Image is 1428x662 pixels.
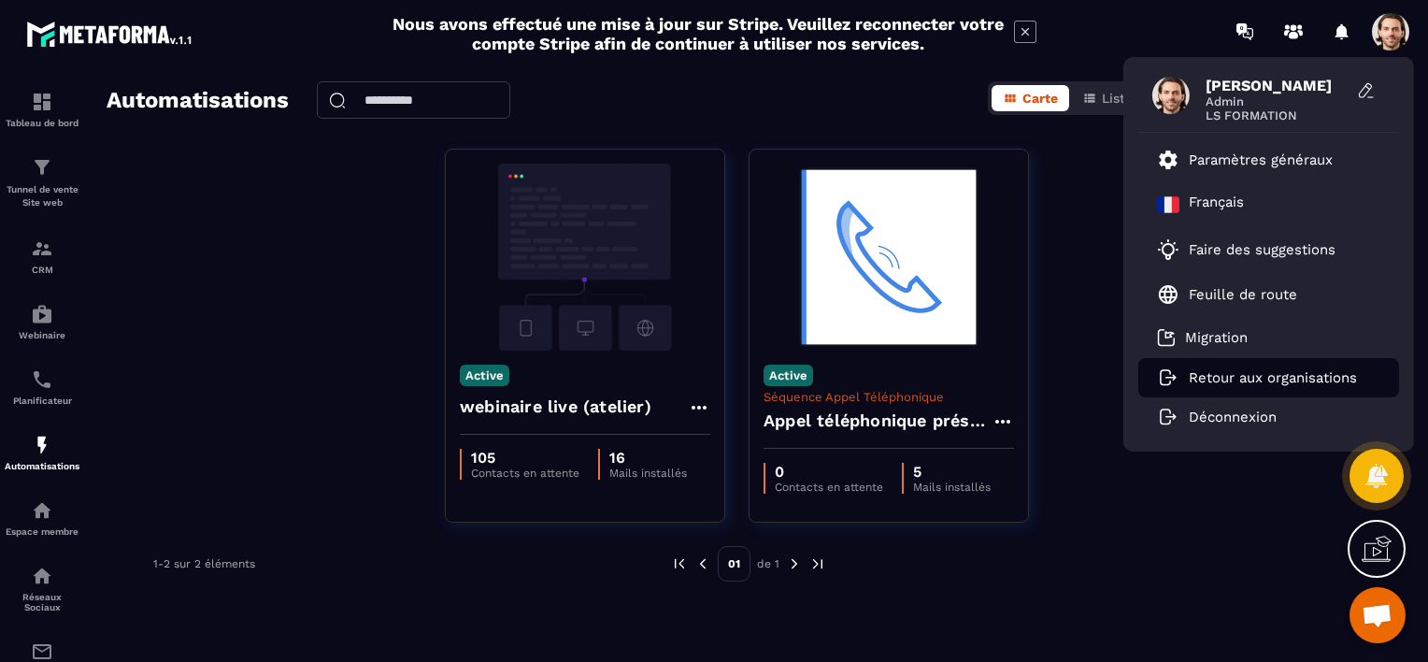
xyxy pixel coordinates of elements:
p: Active [764,365,813,386]
p: 105 [471,449,579,467]
img: prev [671,555,688,572]
span: Liste [1102,91,1133,106]
img: social-network [31,565,53,587]
div: Open chat [1349,587,1406,643]
p: Migration [1185,329,1248,346]
p: Contacts en attente [471,467,579,480]
p: 0 [775,463,883,481]
p: Tunnel de vente Site web [5,183,79,209]
p: Paramètres généraux [1189,151,1333,168]
img: next [809,555,826,572]
p: Contacts en attente [775,481,883,494]
p: CRM [5,265,79,275]
button: Liste [1071,85,1144,111]
p: Tableau de bord [5,118,79,128]
a: Paramètres généraux [1157,149,1333,171]
span: [PERSON_NAME] [1206,77,1346,94]
img: formation [31,237,53,260]
p: Mails installés [913,481,991,494]
p: Feuille de route [1189,286,1297,303]
a: Faire des suggestions [1157,238,1357,261]
h4: webinaire live (atelier) [460,394,651,420]
button: Carte [992,85,1069,111]
a: Feuille de route [1157,283,1297,306]
a: Migration [1157,328,1248,347]
p: 01 [718,546,750,582]
img: prev [694,555,711,572]
a: formationformationCRM [5,223,79,289]
p: Active [460,365,509,386]
p: Automatisations [5,461,79,471]
span: Admin [1206,94,1346,108]
span: LS FORMATION [1206,108,1346,122]
img: next [786,555,803,572]
a: Retour aux organisations [1157,369,1357,386]
a: social-networksocial-networkRéseaux Sociaux [5,551,79,626]
img: automations [31,434,53,456]
h4: Appel téléphonique présence [764,408,992,434]
img: automations [31,499,53,522]
img: formation [31,156,53,179]
p: Retour aux organisations [1189,369,1357,386]
p: Français [1189,194,1244,216]
a: formationformationTunnel de vente Site web [5,142,79,223]
p: Webinaire [5,330,79,340]
span: Carte [1022,91,1058,106]
p: Espace membre [5,526,79,537]
img: formation [31,91,53,113]
a: automationsautomationsWebinaire [5,289,79,354]
p: Planificateur [5,396,79,406]
h2: Automatisations [107,81,289,121]
h2: Nous avons effectué une mise à jour sur Stripe. Veuillez reconnecter votre compte Stripe afin de ... [392,14,1005,53]
a: automationsautomationsEspace membre [5,485,79,551]
p: Réseaux Sociaux [5,592,79,612]
p: de 1 [757,556,779,571]
img: automation-background [764,164,1014,351]
img: logo [26,17,194,50]
a: schedulerschedulerPlanificateur [5,354,79,420]
img: automations [31,303,53,325]
img: scheduler [31,368,53,391]
a: automationsautomationsAutomatisations [5,420,79,485]
p: Mails installés [609,467,687,480]
p: 16 [609,449,687,467]
a: formationformationTableau de bord [5,77,79,142]
p: 5 [913,463,991,481]
p: 1-2 sur 2 éléments [153,557,255,570]
p: Séquence Appel Téléphonique [764,390,1014,404]
img: automation-background [460,164,710,351]
p: Faire des suggestions [1189,241,1335,258]
p: Déconnexion [1189,409,1277,425]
